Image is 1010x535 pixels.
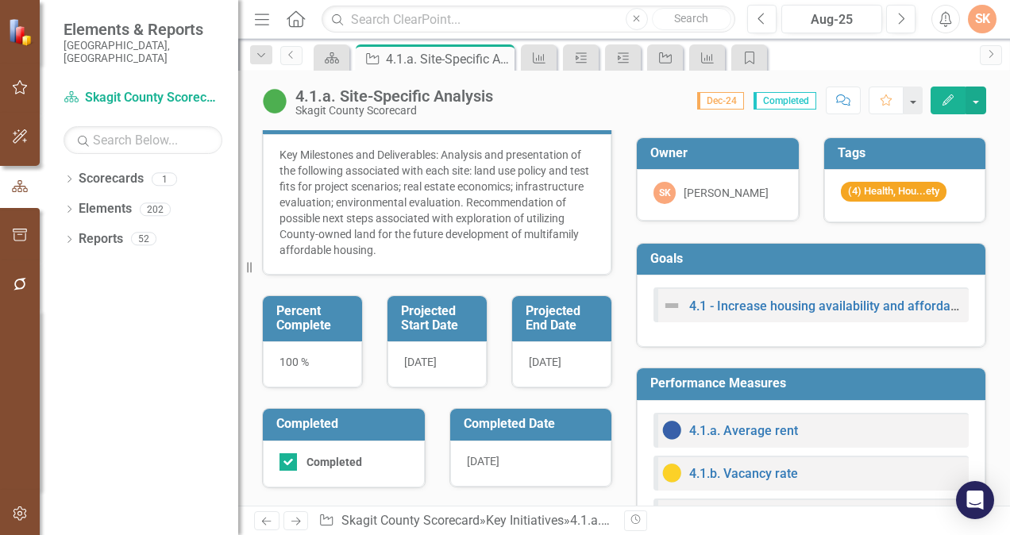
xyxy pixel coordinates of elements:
[838,146,978,160] h3: Tags
[279,147,595,258] p: Key Milestones and Deliverables: Analysis and presentation of the following associated with each ...
[650,376,977,391] h3: Performance Measures
[464,417,604,431] h3: Completed Date
[79,170,144,188] a: Scorecards
[404,356,437,368] span: [DATE]
[968,5,997,33] button: SK
[781,5,882,33] button: Aug-25
[754,92,816,110] span: Completed
[8,17,36,45] img: ClearPoint Strategy
[295,105,493,117] div: Skagit County Scorecard
[689,423,798,438] a: 4.1.a. Average rent
[674,12,708,25] span: Search
[276,304,354,332] h3: Percent Complete
[322,6,735,33] input: Search ClearPoint...
[684,185,769,201] div: [PERSON_NAME]
[697,92,744,110] span: Dec-24
[131,233,156,246] div: 52
[841,182,946,202] span: (4) Health, Hou...ety
[662,464,681,483] img: Caution
[401,304,479,332] h3: Projected Start Date
[467,455,499,468] span: [DATE]
[662,421,681,440] img: No Information
[526,304,603,332] h3: Projected End Date
[79,200,132,218] a: Elements
[341,513,480,528] a: Skagit County Scorecard
[529,356,561,368] span: [DATE]
[318,512,612,530] div: » »
[295,87,493,105] div: 4.1.a. Site-Specific Analysis
[386,49,511,69] div: 4.1.a. Site-Specific Analysis
[650,146,791,160] h3: Owner
[652,8,731,30] button: Search
[263,341,362,387] div: 100 %
[662,296,681,315] img: Not Defined
[79,230,123,248] a: Reports
[64,39,222,65] small: [GEOGRAPHIC_DATA], [GEOGRAPHIC_DATA]
[262,88,287,114] img: On Target
[64,126,222,154] input: Search Below...
[152,172,177,186] div: 1
[650,252,977,266] h3: Goals
[140,202,171,216] div: 202
[486,513,564,528] a: Key Initiatives
[787,10,877,29] div: Aug-25
[570,513,724,528] div: 4.1.a. Site-Specific Analysis
[64,20,222,39] span: Elements & Reports
[956,481,994,519] div: Open Intercom Messenger
[689,466,798,481] a: 4.1.b. Vacancy rate
[653,182,676,204] div: SK
[64,89,222,107] a: Skagit County Scorecard
[276,417,417,431] h3: Completed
